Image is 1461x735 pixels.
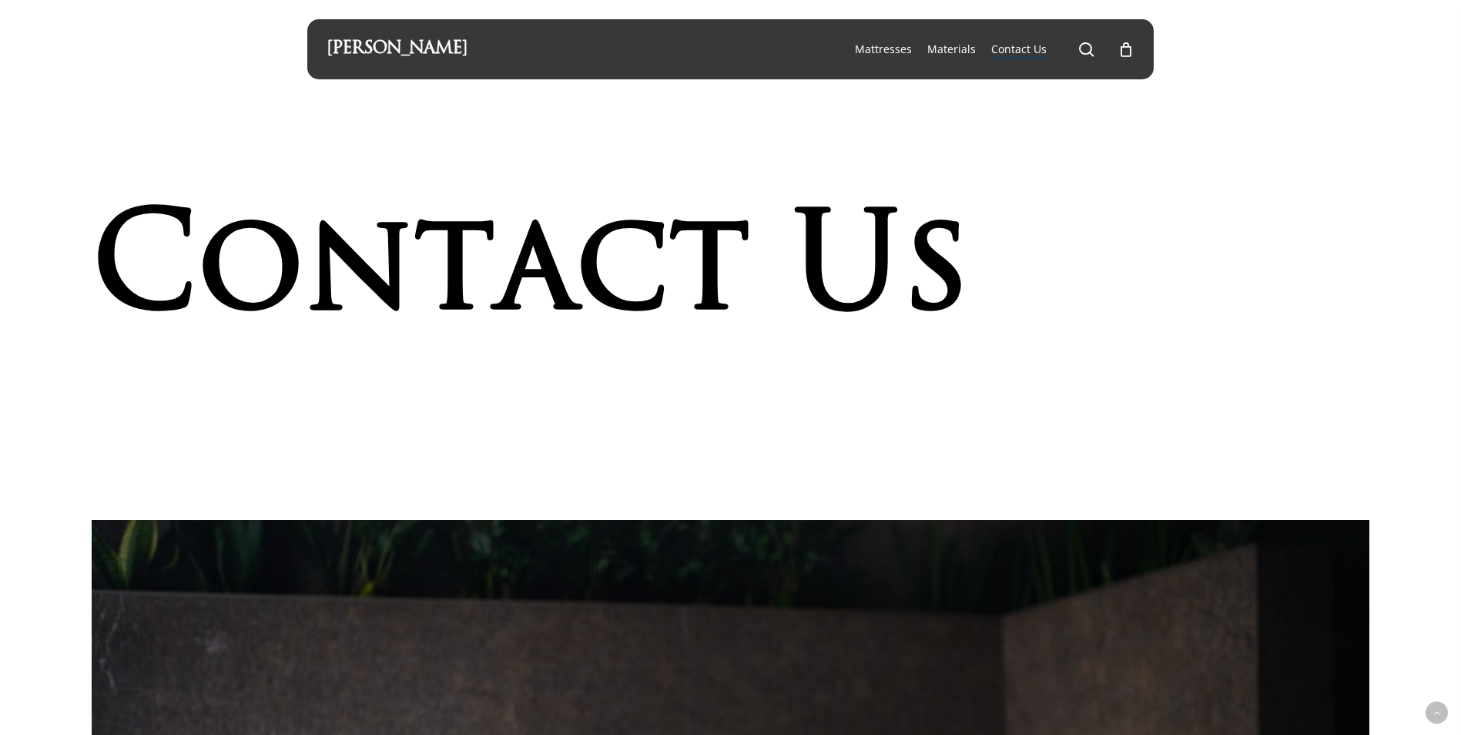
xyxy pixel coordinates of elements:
[855,42,912,57] a: Mattresses
[902,196,969,354] span: s
[92,196,198,354] span: C
[855,42,912,56] span: Mattresses
[327,41,467,58] a: [PERSON_NAME]
[576,196,669,354] span: c
[1118,41,1134,58] a: Cart
[414,196,495,354] span: t
[927,42,976,57] a: Materials
[991,42,1047,56] span: Contact Us
[792,196,902,354] span: U
[92,196,1051,354] h1: Contact Us
[669,196,750,354] span: t
[927,42,976,56] span: Materials
[991,42,1047,57] a: Contact Us
[847,19,1134,79] nav: Main Menu
[198,196,304,354] span: o
[304,196,414,354] span: n
[1426,702,1448,724] a: Back to top
[495,196,576,354] span: a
